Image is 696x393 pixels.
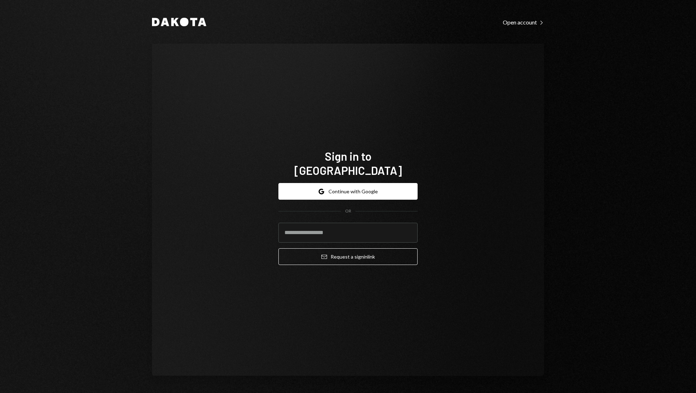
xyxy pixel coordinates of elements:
h1: Sign in to [GEOGRAPHIC_DATA] [278,149,418,177]
button: Continue with Google [278,183,418,200]
div: Open account [503,19,544,26]
a: Open account [503,18,544,26]
button: Request a signinlink [278,248,418,265]
div: OR [345,208,351,214]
